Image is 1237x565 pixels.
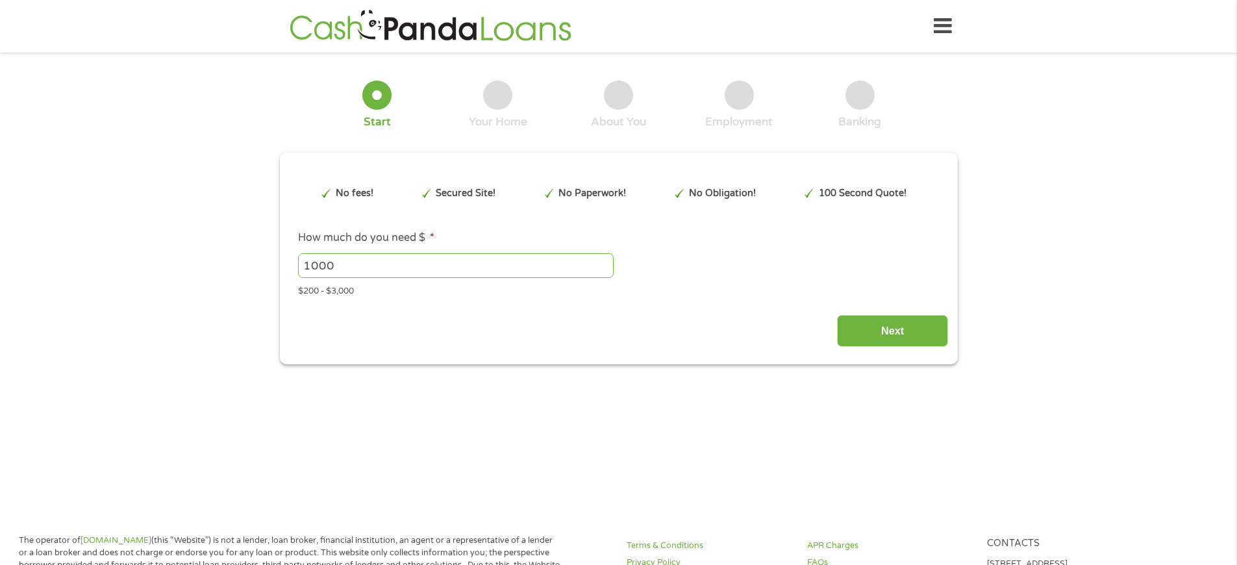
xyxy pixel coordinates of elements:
p: Secured Site! [436,186,495,201]
div: Employment [705,115,773,129]
div: $200 - $3,000 [298,281,938,298]
a: APR Charges [807,540,972,552]
div: Start [364,115,391,129]
p: 100 Second Quote! [819,186,906,201]
p: No Obligation! [689,186,756,201]
div: Your Home [469,115,527,129]
div: About You [591,115,646,129]
a: Terms & Conditions [627,540,792,552]
h4: Contacts [987,538,1152,550]
div: Banking [838,115,881,129]
img: GetLoanNow Logo [286,8,575,45]
label: How much do you need $ [298,231,434,245]
p: No Paperwork! [558,186,626,201]
a: [DOMAIN_NAME] [81,535,151,546]
input: Next [837,315,948,347]
p: No fees! [336,186,373,201]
